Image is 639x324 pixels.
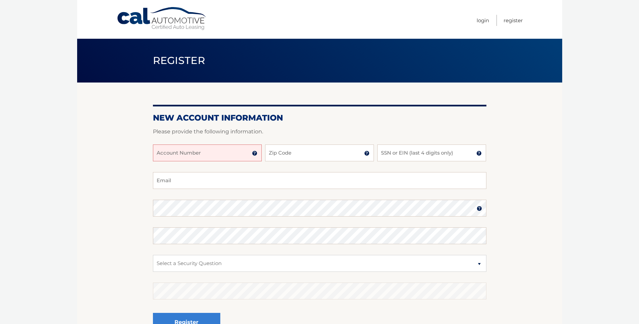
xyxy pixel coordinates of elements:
img: tooltip.svg [477,206,482,211]
input: Account Number [153,144,262,161]
a: Login [477,15,489,26]
img: tooltip.svg [364,151,370,156]
h2: New Account Information [153,113,486,123]
p: Please provide the following information. [153,127,486,136]
span: Register [153,54,205,67]
img: tooltip.svg [476,151,482,156]
input: Email [153,172,486,189]
a: Cal Automotive [117,7,207,31]
img: tooltip.svg [252,151,257,156]
a: Register [504,15,523,26]
input: SSN or EIN (last 4 digits only) [377,144,486,161]
input: Zip Code [265,144,374,161]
